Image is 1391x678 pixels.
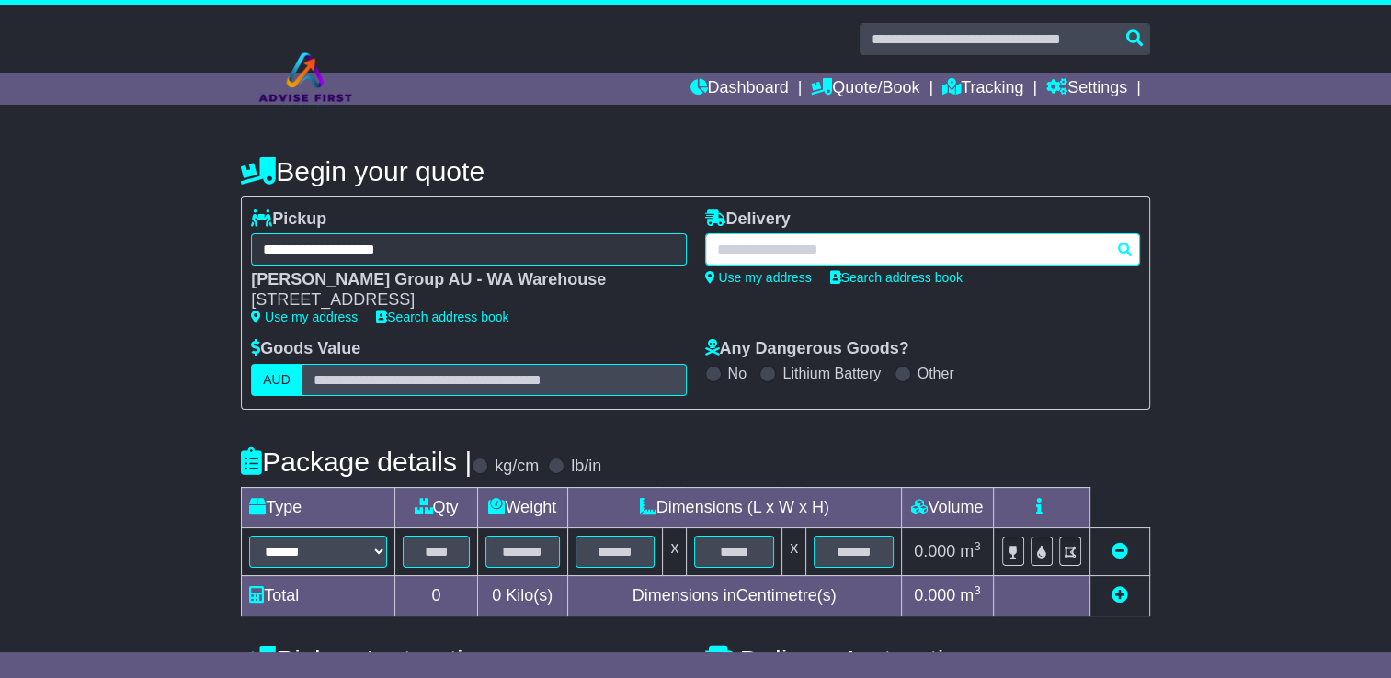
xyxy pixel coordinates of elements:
label: Pickup [251,209,326,230]
td: Qty [395,487,478,527]
td: 0 [395,575,478,616]
a: Use my address [705,270,812,285]
td: Kilo(s) [477,575,567,616]
td: Total [242,575,395,616]
label: No [728,365,747,382]
td: Type [242,487,395,527]
label: kg/cm [495,457,539,477]
span: m [960,542,981,560]
td: x [663,527,687,575]
a: Search address book [376,310,508,324]
span: 0.000 [914,586,955,605]
a: Use my address [251,310,358,324]
label: Any Dangerous Goods? [705,339,909,359]
a: Quote/Book [811,73,919,105]
td: Volume [901,487,993,527]
h4: Begin your quote [241,156,1150,186]
h4: Package details | [241,446,472,477]
label: Delivery [705,209,791,230]
td: Dimensions (L x W x H) [567,487,901,527]
a: Tracking [942,73,1023,105]
a: Search address book [830,270,963,285]
h4: Pickup Instructions [241,645,686,675]
span: m [960,586,981,605]
div: [PERSON_NAME] Group AU - WA Warehouse [251,270,667,290]
a: Dashboard [690,73,788,105]
label: AUD [251,364,302,396]
h4: Delivery Instructions [705,645,1150,675]
a: Settings [1046,73,1127,105]
label: lb/in [571,457,601,477]
sup: 3 [974,583,981,597]
a: Add new item [1112,586,1128,605]
td: x [782,527,806,575]
label: Lithium Battery [782,365,881,382]
label: Goods Value [251,339,360,359]
td: Dimensions in Centimetre(s) [567,575,901,616]
div: [STREET_ADDRESS] [251,290,667,311]
sup: 3 [974,539,981,553]
typeahead: Please provide city [705,233,1140,266]
a: Remove this item [1112,542,1128,560]
span: 0 [492,586,501,605]
span: 0.000 [914,542,955,560]
label: Other [918,365,954,382]
td: Weight [477,487,567,527]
